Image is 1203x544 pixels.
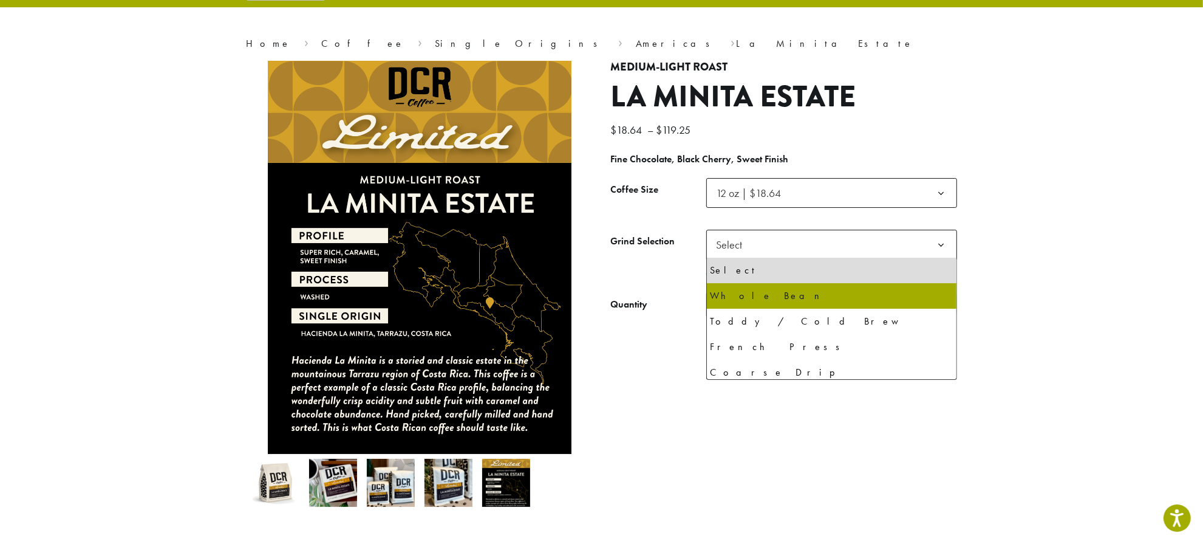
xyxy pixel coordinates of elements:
[706,178,957,208] span: 12 oz | $18.64
[367,459,415,507] img: La Minita Estate - Image 3
[717,186,782,200] span: 12 oz | $18.64
[706,230,957,260] span: Select
[321,37,404,50] a: Coffee
[304,32,308,51] span: ›
[251,459,299,507] img: La Minita Estate
[611,61,957,74] h4: Medium-Light Roast
[309,459,357,507] img: La Minita Estate - Image 2
[712,181,794,205] span: 12 oz | $18.64
[648,123,654,137] span: –
[707,258,956,283] li: Select
[418,32,422,51] span: ›
[611,181,706,199] label: Coffee Size
[611,123,617,137] span: $
[711,338,953,356] div: French Press
[611,297,648,312] div: Quantity
[611,233,706,250] label: Grind Selection
[247,37,291,50] a: Home
[247,36,957,51] nav: Breadcrumb
[482,459,530,507] img: La Minita Estate - Image 5
[611,123,646,137] bdi: 18.64
[711,363,953,382] div: Coarse Drip
[731,32,735,51] span: ›
[711,312,953,331] div: Toddy / Cold Brew
[711,287,953,305] div: Whole Bean
[636,37,718,50] a: Americas
[611,80,957,115] h1: La Minita Estate
[656,123,663,137] span: $
[712,233,755,257] span: Select
[656,123,694,137] bdi: 119.25
[424,459,472,507] img: La Minita Estate - Image 4
[435,37,605,50] a: Single Origins
[611,153,789,165] b: Fine Chocolate, Black Cherry, Sweet Finish
[618,32,622,51] span: ›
